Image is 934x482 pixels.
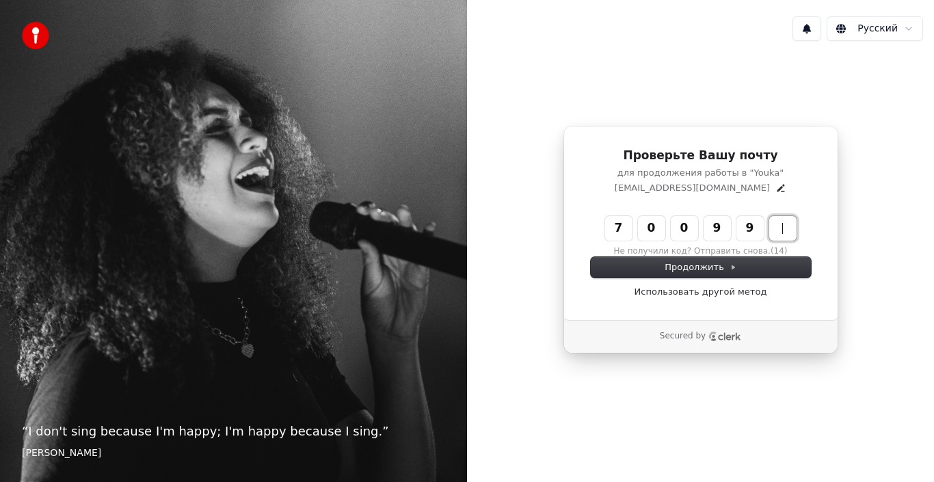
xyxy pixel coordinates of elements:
a: Clerk logo [708,332,741,341]
button: Продолжить [591,257,811,278]
p: [EMAIL_ADDRESS][DOMAIN_NAME] [615,182,770,194]
h1: Проверьте Вашу почту [591,148,811,164]
footer: [PERSON_NAME] [22,446,445,460]
span: Продолжить [665,261,736,273]
a: Использовать другой метод [635,286,767,298]
button: Edit [775,183,786,193]
input: Enter verification code [605,216,824,241]
p: для продолжения работы в "Youka" [591,167,811,179]
p: “ I don't sing because I'm happy; I'm happy because I sing. ” [22,422,445,441]
p: Secured by [660,331,706,342]
img: youka [22,22,49,49]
